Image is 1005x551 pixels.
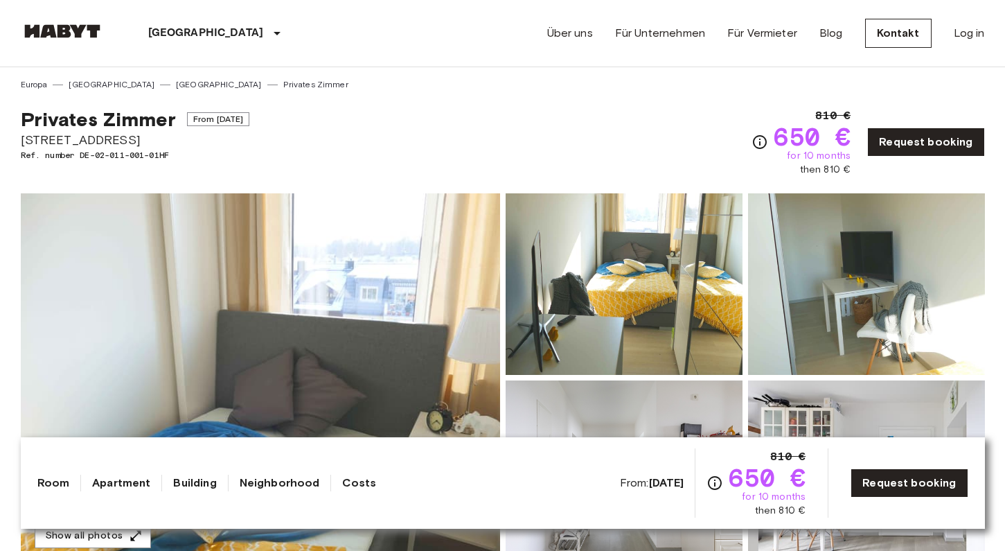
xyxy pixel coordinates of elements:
[148,25,264,42] p: [GEOGRAPHIC_DATA]
[187,112,250,126] span: From [DATE]
[851,469,968,498] a: Request booking
[547,25,593,42] a: Über uns
[35,523,151,549] button: Show all photos
[649,476,684,489] b: [DATE]
[21,131,250,149] span: [STREET_ADDRESS]
[283,78,348,91] a: Privates Zimmer
[173,475,216,491] a: Building
[176,78,262,91] a: [GEOGRAPHIC_DATA]
[706,475,723,491] svg: Check cost overview for full price breakdown. Please note that discounts apply to new joiners onl...
[240,475,320,491] a: Neighborhood
[800,163,851,177] span: then 810 €
[615,25,705,42] a: Für Unternehmen
[774,124,851,149] span: 650 €
[815,107,851,124] span: 810 €
[342,475,376,491] a: Costs
[748,193,985,375] img: Picture of unit DE-02-011-001-01HF
[819,25,843,42] a: Blog
[506,193,742,375] img: Picture of unit DE-02-011-001-01HF
[21,78,48,91] a: Europa
[727,25,797,42] a: Für Vermieter
[69,78,154,91] a: [GEOGRAPHIC_DATA]
[755,504,806,518] span: then 810 €
[620,475,684,491] span: From:
[729,465,806,490] span: 650 €
[865,19,932,48] a: Kontakt
[21,149,250,161] span: Ref. number DE-02-011-001-01HF
[770,448,806,465] span: 810 €
[751,134,768,150] svg: Check cost overview for full price breakdown. Please note that discounts apply to new joiners onl...
[787,149,851,163] span: for 10 months
[21,107,176,131] span: Privates Zimmer
[92,475,150,491] a: Apartment
[742,490,806,504] span: for 10 months
[37,475,70,491] a: Room
[867,128,984,157] a: Request booking
[21,24,104,38] img: Habyt
[954,25,985,42] a: Log in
